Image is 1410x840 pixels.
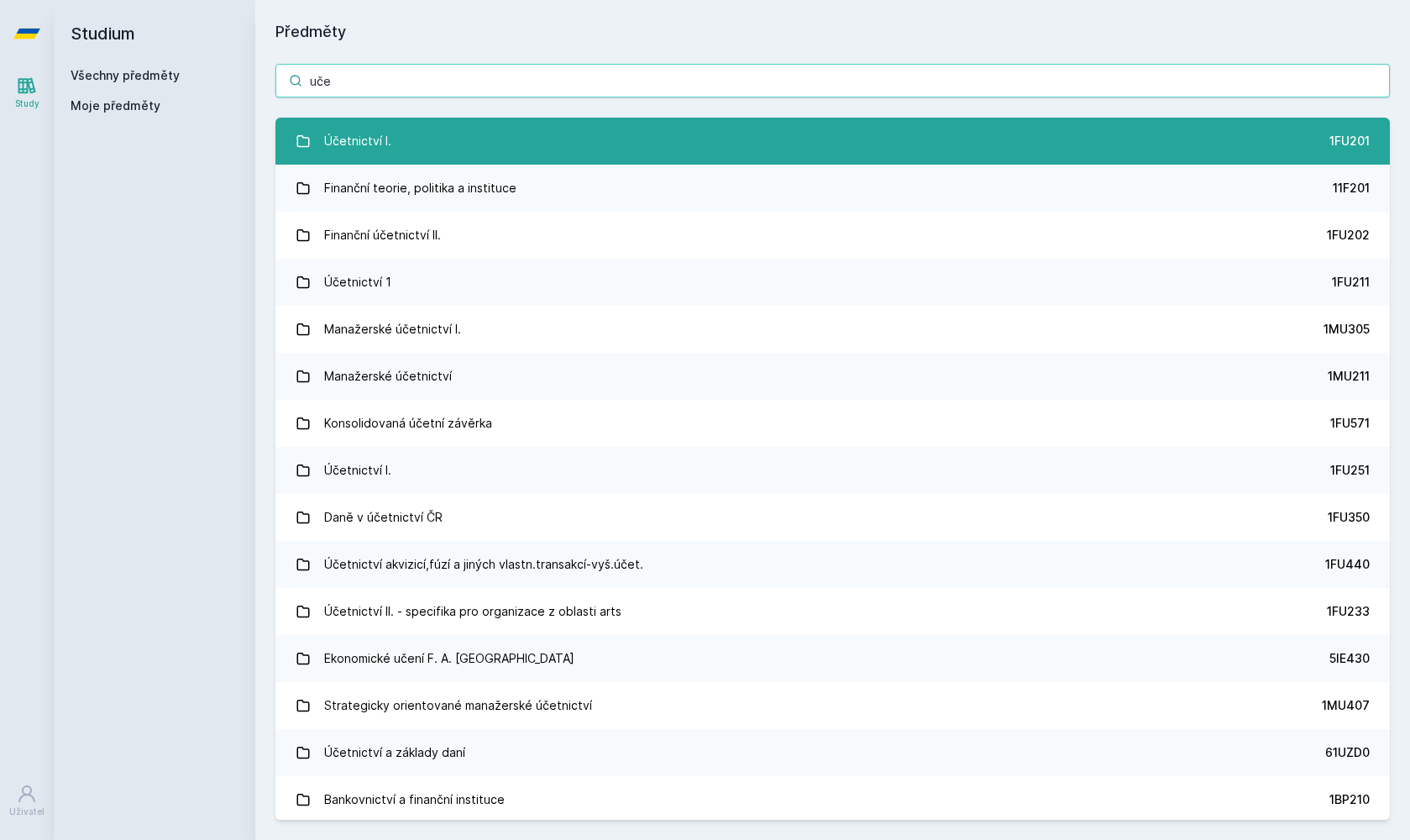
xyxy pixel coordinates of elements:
[1328,509,1370,526] div: 1FU350
[324,642,574,675] div: Ekonomické učení F. A. [GEOGRAPHIC_DATA]
[275,20,1390,44] h1: Předměty
[1329,650,1370,667] div: 5IE430
[324,454,391,487] div: Účetnictví I.
[1328,368,1370,385] div: 1MU211
[275,494,1390,541] a: Daně v účetnictví ČR 1FU350
[71,97,160,114] span: Moje předměty
[1332,274,1370,291] div: 1FU211
[324,501,443,534] div: Daně v účetnictví ČR
[1330,462,1370,479] div: 1FU251
[275,588,1390,635] a: Účetnictví II. - specifika pro organizace z oblasti arts 1FU233
[15,97,39,110] div: Study
[324,312,461,346] div: Manažerské účetnictví I.
[275,447,1390,494] a: Účetnictví I. 1FU251
[324,124,391,158] div: Účetnictví I.
[275,635,1390,682] a: Ekonomické učení F. A. [GEOGRAPHIC_DATA] 5IE430
[1329,133,1370,150] div: 1FU201
[3,67,50,118] a: Study
[324,171,516,205] div: Finanční teorie, politika a instituce
[71,68,180,82] a: Všechny předměty
[3,775,50,827] a: Uživatel
[324,265,391,299] div: Účetnictví 1
[324,689,592,722] div: Strategicky orientované manažerské účetnictví
[1325,556,1370,573] div: 1FU440
[275,353,1390,400] a: Manažerské účetnictví 1MU211
[275,259,1390,306] a: Účetnictví 1 1FU211
[1322,697,1370,714] div: 1MU407
[275,729,1390,776] a: Účetnictví a základy daní 61UZD0
[324,595,621,628] div: Účetnictví II. - specifika pro organizace z oblasti arts
[1327,227,1370,244] div: 1FU202
[1327,603,1370,620] div: 1FU233
[275,541,1390,588] a: Účetnictví akvizicí,fúzí a jiných vlastn.transakcí-vyš.účet. 1FU440
[1333,180,1370,197] div: 11F201
[9,806,45,818] div: Uživatel
[275,118,1390,165] a: Účetnictví I. 1FU201
[1329,791,1370,808] div: 1BP210
[324,736,465,769] div: Účetnictví a základy daní
[324,407,492,440] div: Konsolidovaná účetní závěrka
[1325,744,1370,761] div: 61UZD0
[1330,415,1370,432] div: 1FU571
[275,400,1390,447] a: Konsolidovaná účetní závěrka 1FU571
[275,306,1390,353] a: Manažerské účetnictví I. 1MU305
[275,212,1390,259] a: Finanční účetnictví II. 1FU202
[324,548,643,581] div: Účetnictví akvizicí,fúzí a jiných vlastn.transakcí-vyš.účet.
[324,360,452,393] div: Manažerské účetnictví
[324,783,505,816] div: Bankovnictví a finanční instituce
[275,682,1390,729] a: Strategicky orientované manažerské účetnictví 1MU407
[324,218,441,252] div: Finanční účetnictví II.
[275,165,1390,212] a: Finanční teorie, politika a instituce 11F201
[275,64,1390,97] input: Název nebo ident předmětu…
[1324,321,1370,338] div: 1MU305
[275,776,1390,823] a: Bankovnictví a finanční instituce 1BP210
